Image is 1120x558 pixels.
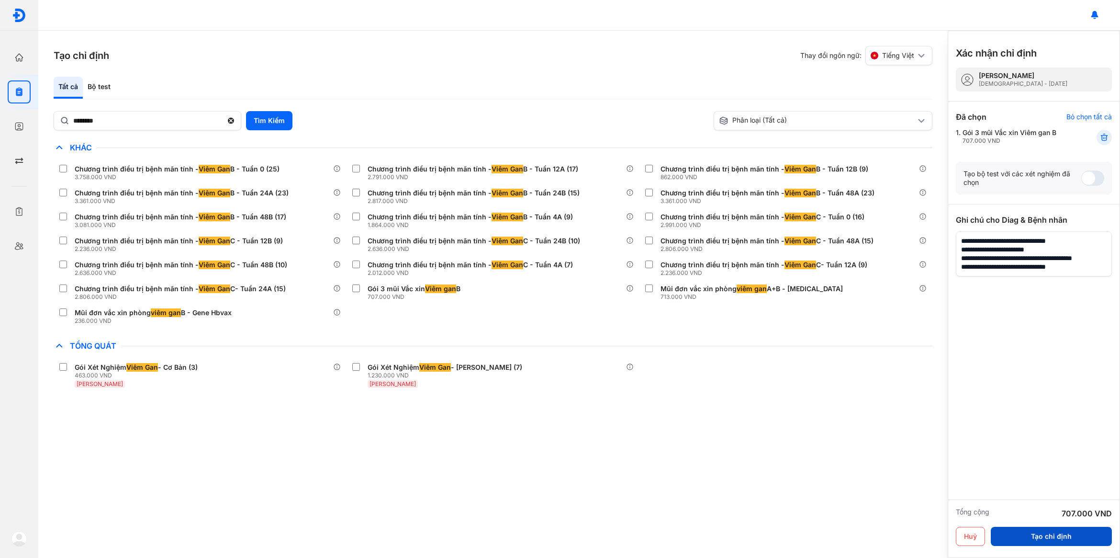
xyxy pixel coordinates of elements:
[492,213,523,221] span: Viêm Gan
[199,261,230,269] span: Viêm Gan
[963,128,1056,145] div: Gói 3 mũi Vắc xin Viêm gan B
[661,173,872,181] div: 862.000 VND
[784,165,816,173] span: Viêm Gan
[246,111,292,130] button: Tìm Kiếm
[75,237,283,245] div: Chương trình điều trị bệnh mãn tính - C - Tuần 12B (9)
[956,214,1112,226] div: Ghi chú cho Diag & Bệnh nhân
[956,527,985,546] button: Huỷ
[75,197,292,205] div: 3.361.000 VND
[661,285,843,293] div: Mũi đơn vắc xin phòng A+B - [MEDICAL_DATA]
[368,269,577,277] div: 2.012.000 VND
[719,116,916,125] div: Phân loại (Tất cả)
[368,285,460,293] div: Gói 3 mũi Vắc xin B
[979,80,1067,88] div: [DEMOGRAPHIC_DATA] - [DATE]
[963,137,1056,145] div: 707.000 VND
[661,237,874,245] div: Chương trình điều trị bệnh mãn tính - C - Tuần 48A (15)
[979,71,1067,80] div: [PERSON_NAME]
[75,165,280,173] div: Chương trình điều trị bệnh mãn tính - B - Tuần 0 (25)
[54,77,83,99] div: Tất cả
[661,221,868,229] div: 2.991.000 VND
[661,261,867,269] div: Chương trình điều trị bệnh mãn tính - C- Tuần 12A (9)
[199,189,230,197] span: Viêm Gan
[370,380,416,387] span: [PERSON_NAME]
[368,363,522,372] div: Gói Xét Nghiệm - [PERSON_NAME] (7)
[492,189,523,197] span: Viêm Gan
[661,189,874,197] div: Chương trình điều trị bệnh mãn tính - B - Tuần 48A (23)
[75,261,287,269] div: Chương trình điều trị bệnh mãn tính - C - Tuần 48B (10)
[956,111,986,123] div: Đã chọn
[661,245,877,253] div: 2.806.000 VND
[151,308,181,317] span: viêm gan
[126,363,158,372] span: Viêm Gan
[75,317,235,325] div: 236.000 VND
[1066,113,1112,121] div: Bỏ chọn tất cả
[956,128,1073,145] div: 1.
[492,261,523,269] span: Viêm Gan
[75,285,286,293] div: Chương trình điều trị bệnh mãn tính - C- Tuần 24A (15)
[75,213,286,221] div: Chương trình điều trị bệnh mãn tính - B - Tuần 48B (17)
[75,293,290,301] div: 2.806.000 VND
[65,341,121,351] span: Tổng Quát
[956,508,989,519] div: Tổng cộng
[956,46,1037,60] h3: Xác nhận chỉ định
[199,165,230,173] span: Viêm Gan
[800,46,932,65] div: Thay đổi ngôn ngữ:
[368,261,573,269] div: Chương trình điều trị bệnh mãn tính - C - Tuần 4A (7)
[11,531,27,547] img: logo
[661,293,847,301] div: 713.000 VND
[492,237,523,245] span: Viêm Gan
[784,189,816,197] span: Viêm Gan
[784,261,816,269] span: Viêm Gan
[368,237,580,245] div: Chương trình điều trị bệnh mãn tính - C - Tuần 24B (10)
[784,213,816,221] span: Viêm Gan
[368,173,582,181] div: 2.791.000 VND
[737,285,767,293] span: viêm gan
[661,197,878,205] div: 3.361.000 VND
[65,143,97,152] span: Khác
[368,245,584,253] div: 2.636.000 VND
[199,285,230,293] span: Viêm Gan
[54,49,109,62] h3: Tạo chỉ định
[368,189,580,197] div: Chương trình điều trị bệnh mãn tính - B - Tuần 24B (15)
[75,269,291,277] div: 2.636.000 VND
[199,213,230,221] span: Viêm Gan
[991,527,1112,546] button: Tạo chỉ định
[77,380,123,387] span: [PERSON_NAME]
[1062,508,1112,519] div: 707.000 VND
[784,237,816,245] span: Viêm Gan
[75,221,290,229] div: 3.081.000 VND
[75,173,283,181] div: 3.758.000 VND
[83,77,115,99] div: Bộ test
[368,372,526,379] div: 1.230.000 VND
[882,51,914,60] span: Tiếng Việt
[963,170,1081,187] div: Tạo bộ test với các xét nghiệm đã chọn
[75,363,198,372] div: Gói Xét Nghiệm - Cơ Bản (3)
[661,269,871,277] div: 2.236.000 VND
[368,213,573,221] div: Chương trình điều trị bệnh mãn tính - B - Tuần 4A (9)
[368,165,578,173] div: Chương trình điều trị bệnh mãn tính - B - Tuần 12A (17)
[75,308,232,317] div: Mũi đơn vắc xin phòng B - Gene Hbvax
[661,165,868,173] div: Chương trình điều trị bệnh mãn tính - B - Tuần 12B (9)
[75,372,202,379] div: 463.000 VND
[368,293,464,301] div: 707.000 VND
[661,213,864,221] div: Chương trình điều trị bệnh mãn tính - C - Tuần 0 (16)
[368,221,577,229] div: 1.864.000 VND
[199,237,230,245] span: Viêm Gan
[75,189,289,197] div: Chương trình điều trị bệnh mãn tính - B - Tuần 24A (23)
[368,197,583,205] div: 2.817.000 VND
[425,285,456,293] span: Viêm gan
[419,363,451,372] span: Viêm Gan
[492,165,523,173] span: Viêm Gan
[12,8,26,23] img: logo
[75,245,287,253] div: 2.236.000 VND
